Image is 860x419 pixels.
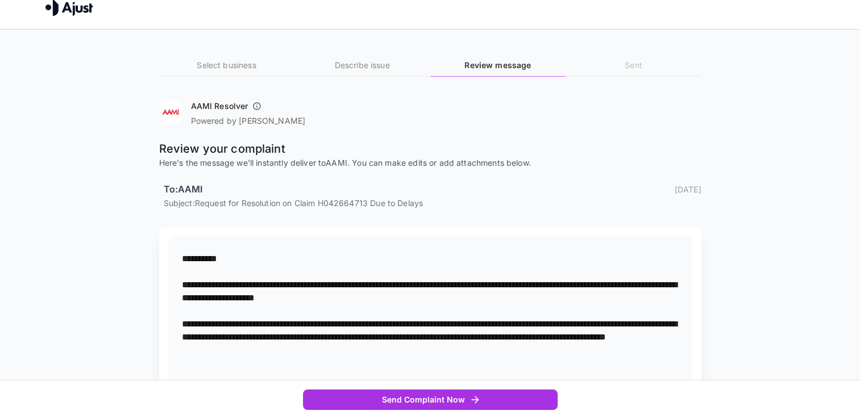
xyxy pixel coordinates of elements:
button: Send Complaint Now [303,389,558,410]
p: [DATE] [675,183,701,195]
h6: Sent [566,59,701,72]
p: Review your complaint [159,140,701,157]
h6: To: AAMI [164,182,203,197]
p: Here's the message we'll instantly deliver to AAMI . You can make edits or add attachments below. [159,157,701,169]
img: AAMI [159,100,182,123]
h6: AAMI Resolver [191,100,248,112]
p: Powered by [PERSON_NAME] [191,115,306,127]
h6: Review message [430,59,566,72]
h6: Describe issue [294,59,430,72]
h6: Select business [159,59,294,72]
p: Subject: Request for Resolution on Claim H042664713 Due to Delays [164,197,701,209]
